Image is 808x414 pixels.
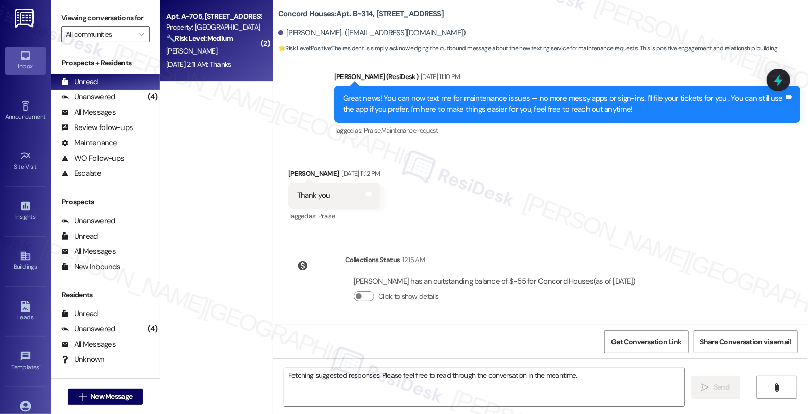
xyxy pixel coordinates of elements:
div: [PERSON_NAME] (ResiDesk) [334,71,800,86]
div: [PERSON_NAME] has an outstanding balance of $-55 for Concord Houses (as of [DATE]) [354,276,635,287]
label: Click to show details [378,291,438,302]
i:  [773,383,780,392]
div: All Messages [61,107,116,118]
div: Unread [61,231,98,242]
span: [PERSON_NAME] [166,46,217,56]
div: Thank you [297,190,330,201]
div: Collections Status [345,254,400,265]
div: (4) [145,89,160,105]
a: Leads [5,298,46,325]
div: Review follow-ups [61,122,133,133]
div: All Messages [61,339,116,350]
div: Maintenance [61,138,117,148]
input: All communities [66,26,133,42]
strong: 🔧 Risk Level: Medium [166,34,233,43]
strong: 🌟 Risk Level: Positive [278,44,331,53]
span: • [37,162,38,169]
div: Property: [GEOGRAPHIC_DATA] [166,22,261,33]
div: 12:15 AM [400,254,425,265]
div: Residents [51,290,160,300]
span: Share Conversation via email [700,337,791,347]
div: Unanswered [61,92,115,102]
span: • [35,212,37,219]
div: Unanswered [61,216,115,226]
div: Prospects + Residents [51,58,160,68]
div: Tagged as: [334,123,800,138]
button: Share Conversation via email [694,330,798,353]
div: WO Follow-ups [61,153,124,164]
span: : The resident is simply acknowledging the outbound message about the new texting service for mai... [278,43,778,54]
div: Prospects [51,197,160,208]
div: Great news! You can now text me for maintenance issues — no more messy apps or sign-ins. I'll fil... [343,93,784,115]
i:  [79,393,86,401]
span: Praise , [364,126,381,135]
b: Concord Houses: Apt. B~314, [STREET_ADDRESS] [278,9,444,19]
div: Unread [61,308,98,319]
img: ResiDesk Logo [15,9,36,28]
i:  [138,30,144,38]
a: Site Visit • [5,147,46,175]
div: New Inbounds [61,262,120,272]
div: Escalate [61,168,101,179]
a: Insights • [5,197,46,225]
a: Buildings [5,247,46,275]
div: Tagged as: [288,209,380,223]
div: Unread [61,76,98,87]
div: (4) [145,321,160,337]
div: All Messages [61,246,116,257]
label: Viewing conversations for [61,10,150,26]
span: • [45,112,47,119]
span: Get Conversation Link [611,337,681,347]
div: Apt. A~705, [STREET_ADDRESS] [166,11,261,22]
div: [DATE] 11:10 PM [418,71,460,82]
div: Unknown [61,354,105,365]
span: Send [714,382,729,393]
span: Maintenance request [381,126,438,135]
div: [PERSON_NAME]. ([EMAIL_ADDRESS][DOMAIN_NAME]) [278,28,466,38]
div: Unanswered [61,324,115,334]
button: Get Conversation Link [604,330,688,353]
a: Templates • [5,348,46,375]
div: [DATE] 11:12 PM [339,168,380,179]
a: Inbox [5,47,46,74]
div: [PERSON_NAME] [288,168,380,183]
i:  [702,383,709,392]
button: New Message [68,389,143,405]
button: Send [691,376,741,399]
span: New Message [90,391,132,402]
span: • [39,362,41,369]
span: Praise [318,212,335,220]
div: [DATE] 2:11 AM: Thanks [166,60,231,69]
